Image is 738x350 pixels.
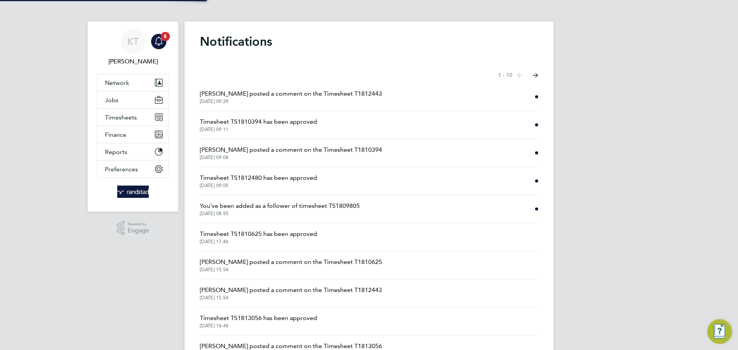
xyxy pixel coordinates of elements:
span: [DATE] 17:46 [200,239,317,245]
button: Reports [97,143,169,160]
span: [PERSON_NAME] posted a comment on the Timesheet T1810625 [200,257,382,267]
a: 5 [151,29,166,54]
h1: Notifications [200,34,538,49]
a: You've been added as a follower of timesheet TS1809805[DATE] 08:55 [200,201,360,217]
span: Timesheet TS1812480 has been approved [200,173,317,182]
span: Jobs [105,96,118,104]
span: 1 - 10 [498,71,512,79]
a: Go to home page [97,186,169,198]
button: Network [97,74,169,91]
nav: Main navigation [88,22,178,212]
span: [PERSON_NAME] posted a comment on the Timesheet T1812443 [200,89,382,98]
span: [DATE] 08:55 [200,211,360,217]
span: [DATE] 09:29 [200,98,382,105]
a: Timesheet TS1812480 has been approved[DATE] 09:05 [200,173,317,189]
span: [DATE] 15:54 [200,267,382,273]
span: Timesheet TS1810394 has been approved [200,117,317,126]
span: Network [105,79,129,86]
a: [PERSON_NAME] posted a comment on the Timesheet T1812443[DATE] 09:29 [200,89,382,105]
a: KT[PERSON_NAME] [97,29,169,66]
span: Finance [105,131,126,138]
a: Powered byEngage [117,221,150,236]
a: Timesheet TS1810394 has been approved[DATE] 09:11 [200,117,317,133]
span: [DATE] 09:05 [200,182,317,189]
a: Timesheet TS1813056 has been approved[DATE] 14:48 [200,314,317,329]
span: [DATE] 14:48 [200,323,317,329]
span: You've been added as a follower of timesheet TS1809805 [200,201,360,211]
button: Timesheets [97,109,169,126]
button: Engage Resource Center [707,319,732,344]
button: Jobs [97,91,169,108]
span: Reports [105,148,127,156]
span: [DATE] 09:08 [200,154,382,161]
a: Timesheet TS1810625 has been approved[DATE] 17:46 [200,229,317,245]
span: [DATE] 09:11 [200,126,317,133]
span: Kieran Trotter [97,57,169,66]
a: [PERSON_NAME] posted a comment on the Timesheet T1810625[DATE] 15:54 [200,257,382,273]
a: [PERSON_NAME] posted a comment on the Timesheet T1812443[DATE] 15:54 [200,285,382,301]
span: Engage [128,227,149,234]
nav: Select page of notifications list [498,68,538,83]
span: Timesheet TS1810625 has been approved [200,229,317,239]
span: [PERSON_NAME] posted a comment on the Timesheet T1812443 [200,285,382,295]
span: Powered by [128,221,149,227]
button: Finance [97,126,169,143]
img: randstad-logo-retina.png [117,186,149,198]
span: [DATE] 15:54 [200,295,382,301]
span: KT [127,36,139,46]
a: [PERSON_NAME] posted a comment on the Timesheet T1810394[DATE] 09:08 [200,145,382,161]
span: 5 [161,32,170,41]
span: Timesheet TS1813056 has been approved [200,314,317,323]
span: Timesheets [105,114,137,121]
span: [PERSON_NAME] posted a comment on the Timesheet T1810394 [200,145,382,154]
span: Preferences [105,166,138,173]
button: Preferences [97,161,169,177]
